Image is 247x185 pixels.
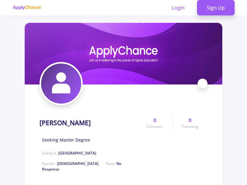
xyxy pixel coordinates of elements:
a: 0Following [173,117,207,129]
span: 0 [153,117,156,124]
span: 0 [189,117,191,124]
img: Fatema Mohammadiavatar [41,64,81,104]
span: Followers [147,124,163,129]
span: [DEMOGRAPHIC_DATA] [57,161,98,166]
span: Following [182,124,198,129]
a: 0Followers [137,117,172,129]
img: Fatema Mohammadicover image [25,23,222,84]
span: Seeking Master Degree [42,137,90,143]
img: applychance logo text only [12,5,41,10]
span: [GEOGRAPHIC_DATA] [58,150,96,156]
span: No Response [42,161,121,172]
span: Living in : [42,150,96,156]
span: Race : [42,161,121,172]
span: Gender : [42,161,98,166]
h1: [PERSON_NAME] [40,119,91,127]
